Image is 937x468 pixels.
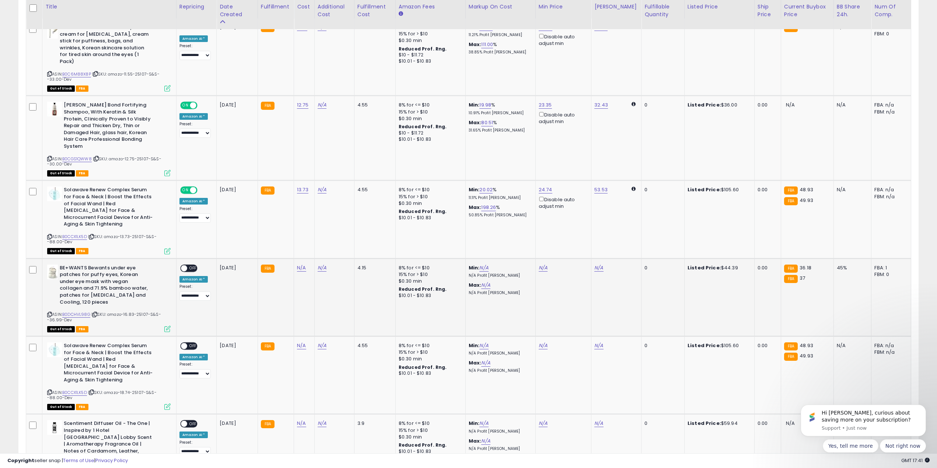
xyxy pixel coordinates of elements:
[758,342,775,349] div: 0.00
[469,186,530,200] div: %
[297,101,308,109] a: 12.75
[60,24,149,67] b: BE+WANTS Bewants under eye cream for [MEDICAL_DATA], cream stick for puffiness, bags, and wrinkle...
[179,432,208,438] div: Amazon AI *
[874,193,905,200] div: FBM: n/a
[469,429,530,434] p: N/A Profit [PERSON_NAME]
[62,234,87,240] a: B0CCX1LK5D
[318,342,326,349] a: N/A
[196,187,208,193] span: OFF
[220,186,249,193] div: [DATE]
[786,420,795,427] span: N/A
[469,3,532,11] div: Markup on Cost
[479,342,488,349] a: N/A
[688,342,749,349] div: $105.60
[220,3,254,18] div: Date Created
[758,186,775,193] div: 0.00
[47,186,62,201] img: 31W5QpeT-RL._SL40_.jpg
[399,52,460,58] div: $10 - $11.72
[469,119,530,133] div: %
[594,342,603,349] a: N/A
[837,3,868,18] div: BB Share 24h.
[632,186,636,191] i: Calculated using Dynamic Max Price.
[399,278,460,284] div: $0.30 min
[481,282,490,289] a: N/A
[539,101,552,109] a: 23.35
[874,31,905,37] div: FBM: 0
[481,204,496,211] a: 198.26
[399,37,460,44] div: $0.30 min
[179,3,214,11] div: Repricing
[469,50,530,55] p: 38.85% Profit [PERSON_NAME]
[76,170,88,177] span: FBA
[220,342,249,349] div: [DATE]
[76,326,88,332] span: FBA
[64,102,153,151] b: [PERSON_NAME] Bond Fortifying Shampoo, With Keratin & Silk Protein, Clinically Proven to Visibly ...
[47,342,62,357] img: 31W5QpeT-RL._SL40_.jpg
[399,434,460,440] div: $0.30 min
[399,3,462,11] div: Amazon Fees
[47,404,75,410] span: All listings that are currently out of stock and unavailable for purchase on Amazon
[539,186,552,193] a: 24.74
[357,102,390,108] div: 4.55
[481,41,493,48] a: 111.00
[469,437,482,444] b: Max:
[784,265,798,273] small: FBA
[399,130,460,136] div: $10 - $11.72
[318,3,351,18] div: Additional Cost
[874,342,905,349] div: FBA: n/a
[47,420,62,435] img: 31ciKy1gFlL._SL40_.jpg
[179,206,211,223] div: Preset:
[399,349,460,356] div: 15% for > $10
[318,186,326,193] a: N/A
[800,197,813,204] span: 49.93
[297,3,311,11] div: Cost
[469,204,530,218] div: %
[479,186,493,193] a: 20.02
[187,343,199,349] span: OFF
[399,271,460,278] div: 15% for > $10
[800,186,813,193] span: 48.93
[784,342,798,350] small: FBA
[784,186,798,195] small: FBA
[874,3,908,18] div: Num of Comp.
[469,213,530,218] p: 50.85% Profit [PERSON_NAME]
[220,420,249,427] div: [DATE]
[181,102,190,109] span: ON
[688,420,749,427] div: $59.94
[837,342,866,349] div: N/A
[399,442,447,448] b: Reduced Prof. Rng.
[47,390,157,401] span: | SKU: amazo-18.74-25107-S&S--88.00-Dev
[399,356,460,362] div: $0.30 min
[644,265,679,271] div: 0
[47,102,171,175] div: ASIN:
[357,3,392,18] div: Fulfillment Cost
[644,186,679,193] div: 0
[399,186,460,193] div: 8% for <= $10
[399,293,460,299] div: $10.01 - $10.83
[644,342,679,349] div: 0
[179,440,211,457] div: Preset:
[399,370,460,377] div: $10.01 - $10.83
[469,420,480,427] b: Min:
[479,264,488,272] a: N/A
[800,275,805,282] span: 37
[469,24,530,38] div: %
[76,248,88,254] span: FBA
[179,354,208,360] div: Amazon AI *
[297,420,306,427] a: N/A
[469,359,482,366] b: Max:
[399,46,447,52] b: Reduced Prof. Rng.
[179,35,208,42] div: Amazon AI *
[62,311,90,318] a: B0DCHVL98G
[399,200,460,207] div: $0.30 min
[594,101,608,109] a: 32.43
[95,457,128,464] a: Privacy Policy
[399,31,460,37] div: 15% for > $10
[688,102,749,108] div: $36.00
[196,102,208,109] span: OFF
